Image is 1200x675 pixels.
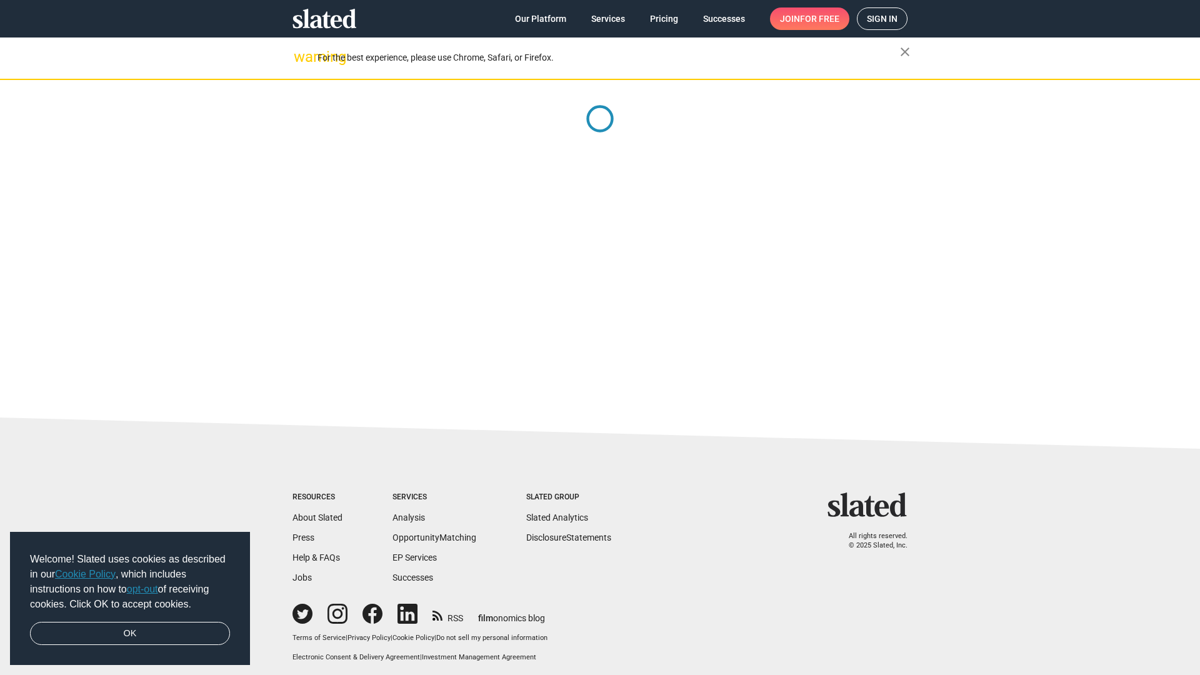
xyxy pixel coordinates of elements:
[867,8,897,29] span: Sign in
[294,49,309,64] mat-icon: warning
[640,7,688,30] a: Pricing
[10,532,250,666] div: cookieconsent
[422,653,536,661] a: Investment Management Agreement
[392,532,476,542] a: OpportunityMatching
[770,7,849,30] a: Joinfor free
[292,572,312,582] a: Jobs
[478,602,545,624] a: filmonomics blog
[392,512,425,522] a: Analysis
[392,572,433,582] a: Successes
[526,492,611,502] div: Slated Group
[292,653,420,661] a: Electronic Consent & Delivery Agreement
[800,7,839,30] span: for free
[526,532,611,542] a: DisclosureStatements
[432,605,463,624] a: RSS
[317,49,900,66] div: For the best experience, please use Chrome, Safari, or Firefox.
[292,512,342,522] a: About Slated
[55,569,116,579] a: Cookie Policy
[346,634,347,642] span: |
[292,532,314,542] a: Press
[434,634,436,642] span: |
[581,7,635,30] a: Services
[897,44,912,59] mat-icon: close
[420,653,422,661] span: |
[591,7,625,30] span: Services
[515,7,566,30] span: Our Platform
[478,613,493,623] span: film
[292,492,342,502] div: Resources
[392,634,434,642] a: Cookie Policy
[392,492,476,502] div: Services
[392,552,437,562] a: EP Services
[436,634,547,643] button: Do not sell my personal information
[857,7,907,30] a: Sign in
[30,552,230,612] span: Welcome! Slated uses cookies as described in our , which includes instructions on how to of recei...
[127,584,158,594] a: opt-out
[693,7,755,30] a: Successes
[505,7,576,30] a: Our Platform
[703,7,745,30] span: Successes
[292,552,340,562] a: Help & FAQs
[30,622,230,646] a: dismiss cookie message
[780,7,839,30] span: Join
[347,634,391,642] a: Privacy Policy
[836,532,907,550] p: All rights reserved. © 2025 Slated, Inc.
[292,634,346,642] a: Terms of Service
[526,512,588,522] a: Slated Analytics
[391,634,392,642] span: |
[650,7,678,30] span: Pricing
